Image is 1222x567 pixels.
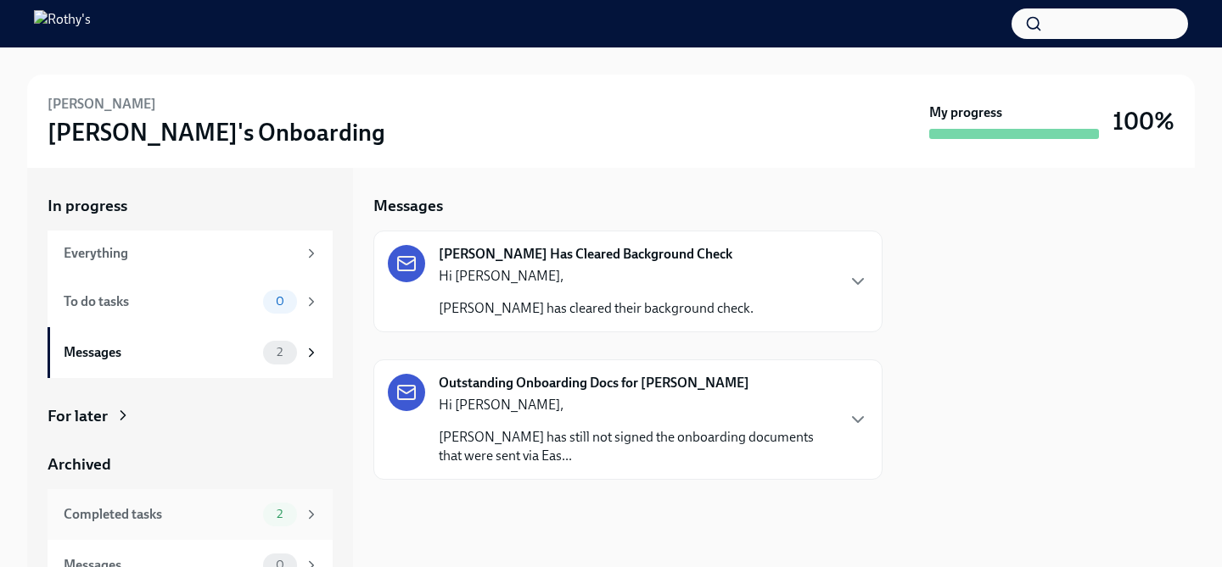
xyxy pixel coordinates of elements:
[48,405,108,427] div: For later
[48,327,333,378] a: Messages2
[439,428,834,465] p: [PERSON_NAME] has still not signed the onboarding documents that were sent via Eas...
[1113,106,1174,136] h3: 100%
[64,292,256,311] div: To do tasks
[439,374,749,392] strong: Outstanding Onboarding Docs for [PERSON_NAME]
[266,508,293,520] span: 2
[48,95,156,114] h6: [PERSON_NAME]
[929,103,1002,122] strong: My progress
[64,343,256,362] div: Messages
[266,295,294,308] span: 0
[48,117,385,147] h3: [PERSON_NAME]'s Onboarding
[48,276,333,327] a: To do tasks0
[34,10,91,37] img: Rothy's
[64,244,297,263] div: Everything
[439,245,732,264] strong: [PERSON_NAME] Has Cleared Background Check
[48,231,333,276] a: Everything
[48,453,333,475] a: Archived
[439,396,834,414] p: Hi [PERSON_NAME],
[439,299,754,318] p: [PERSON_NAME] has cleared their background check.
[48,405,333,427] a: For later
[64,505,256,524] div: Completed tasks
[439,267,754,286] p: Hi [PERSON_NAME],
[48,195,333,217] a: In progress
[266,346,293,359] span: 2
[48,489,333,540] a: Completed tasks2
[373,195,443,217] h5: Messages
